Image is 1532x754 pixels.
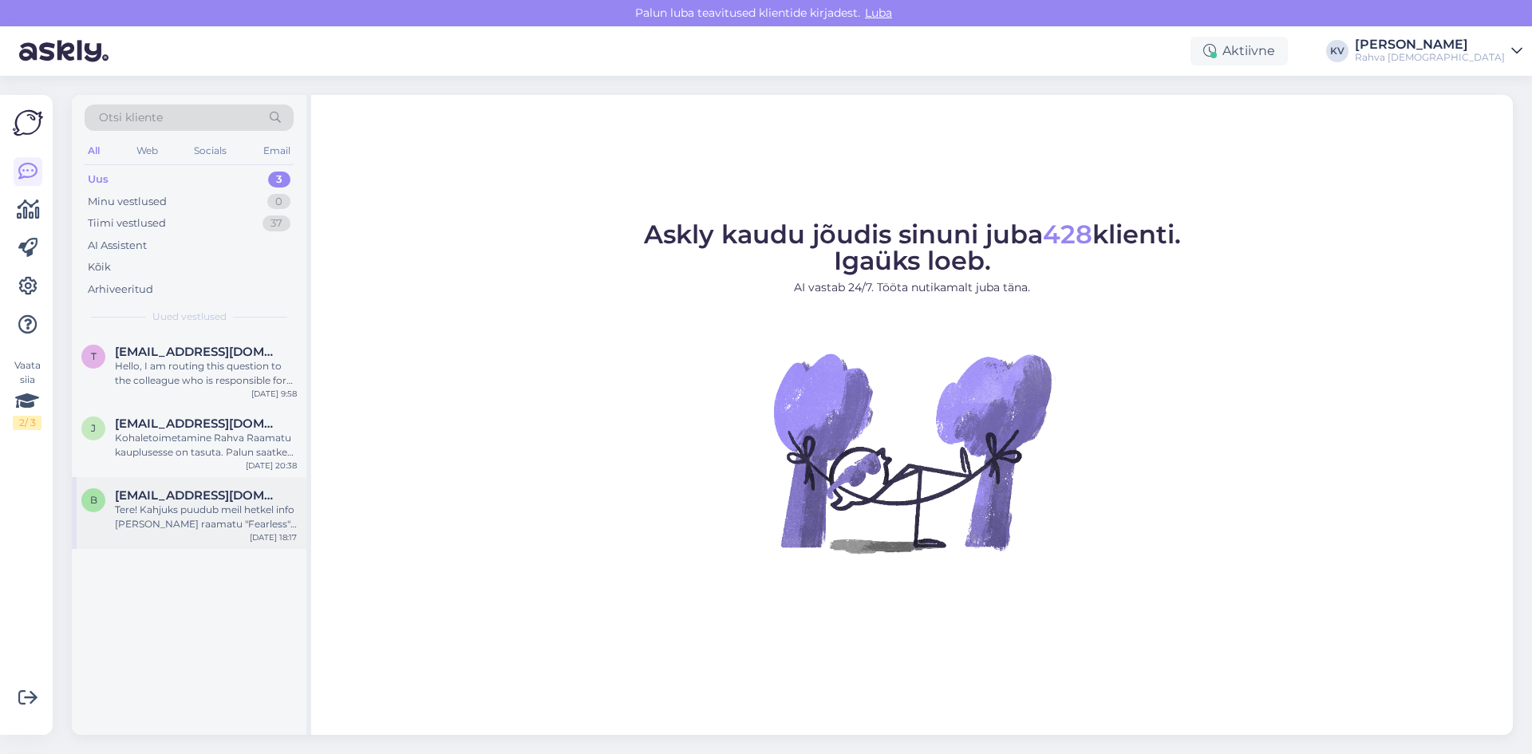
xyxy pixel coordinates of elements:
img: Askly Logo [13,108,43,138]
span: Otsi kliente [99,109,163,126]
div: [DATE] 20:38 [246,460,297,472]
div: Vaata siia [13,358,41,430]
span: j [91,422,96,434]
img: No Chat active [768,309,1056,596]
div: 37 [263,215,290,231]
span: tonis.tohver@gmail.com [115,345,281,359]
div: Tiimi vestlused [88,215,166,231]
span: b [90,494,97,506]
span: bettemariipuskar@gmail.com [115,488,281,503]
div: Arhiveeritud [88,282,153,298]
span: joonatan@softrend.ee [115,416,281,431]
div: Tere! Kahjuks puudub meil hetkel info [PERSON_NAME] raamatu "Fearless" pehmekaanelise versiooni s... [115,503,297,531]
div: Minu vestlused [88,194,167,210]
div: Uus [88,172,109,188]
div: Socials [191,140,230,161]
span: Luba [860,6,897,20]
div: Kohaletoimetamine Rahva Raamatu kauplusesse on tasuta. Palun saatke oma tellimuse number ja makse... [115,431,297,460]
p: AI vastab 24/7. Tööta nutikamalt juba täna. [644,279,1181,296]
a: [PERSON_NAME]Rahva [DEMOGRAPHIC_DATA] [1355,38,1522,64]
div: Web [133,140,161,161]
span: 428 [1043,219,1092,250]
div: Email [260,140,294,161]
div: Kõik [88,259,111,275]
span: t [91,350,97,362]
div: Aktiivne [1190,37,1288,65]
span: Uued vestlused [152,310,227,324]
div: All [85,140,103,161]
div: Hello, I am routing this question to the colleague who is responsible for this topic. The reply m... [115,359,297,388]
div: 3 [268,172,290,188]
div: [DATE] 18:17 [250,531,297,543]
span: Askly kaudu jõudis sinuni juba klienti. Igaüks loeb. [644,219,1181,276]
div: KV [1326,40,1348,62]
div: AI Assistent [88,238,147,254]
div: 0 [267,194,290,210]
div: [DATE] 9:58 [251,388,297,400]
div: [PERSON_NAME] [1355,38,1505,51]
div: Rahva [DEMOGRAPHIC_DATA] [1355,51,1505,64]
div: 2 / 3 [13,416,41,430]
